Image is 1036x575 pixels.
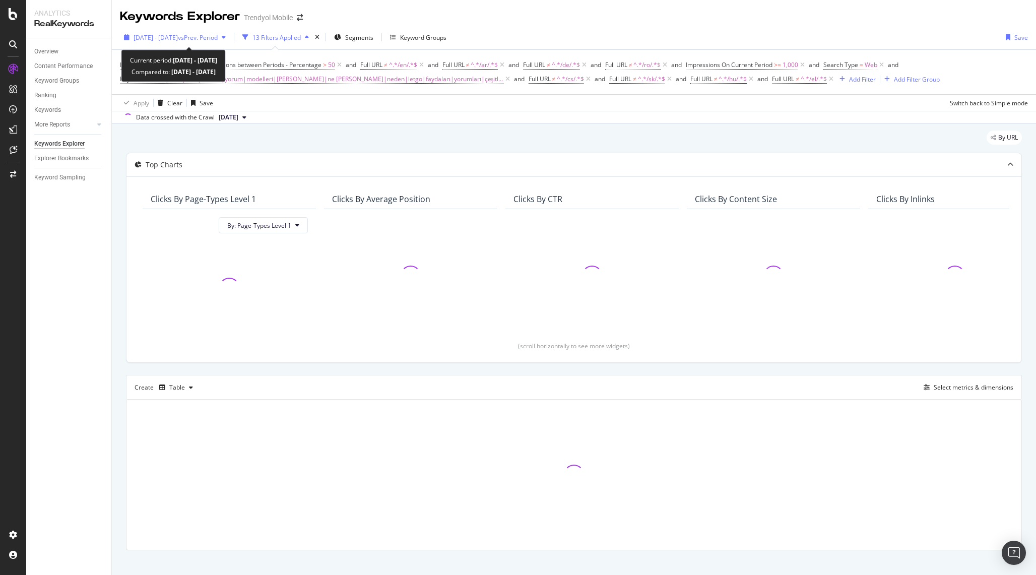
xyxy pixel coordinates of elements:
[190,60,321,69] span: Diff Impressions between Periods - Percentage
[252,33,301,42] div: 13 Filters Applied
[384,60,387,69] span: ≠
[323,60,327,69] span: >
[120,75,144,83] span: Keyword
[987,131,1022,145] div: legacy label
[946,95,1028,111] button: Switch back to Simple mode
[835,73,876,85] button: Add Filter
[1002,541,1026,565] div: Open Intercom Messenger
[695,194,777,204] div: Clicks By Content Size
[676,74,686,84] button: and
[169,385,185,391] div: Table
[552,58,580,72] span: ^.*/de/.*$
[178,33,218,42] span: vs Prev. Period
[638,72,665,86] span: ^.*/sk/.*$
[529,75,551,83] span: Full URL
[34,105,61,115] div: Keywords
[894,75,940,84] div: Add Filter Group
[772,75,794,83] span: Full URL
[34,18,103,30] div: RealKeywords
[136,113,215,122] div: Data crossed with the Crawl
[428,60,438,70] button: and
[849,75,876,84] div: Add Filter
[120,60,150,69] span: Is Branded
[34,172,104,183] a: Keyword Sampling
[809,60,819,69] div: and
[633,75,636,83] span: ≠
[346,60,356,69] div: and
[1002,29,1028,45] button: Save
[671,60,682,70] button: and
[888,60,898,70] button: and
[860,60,863,69] span: =
[690,75,713,83] span: Full URL
[757,74,768,84] button: and
[244,13,293,23] div: Trendyol Mobile
[386,29,450,45] button: Keyword Groups
[238,29,313,45] button: 13 Filters Applied
[823,60,858,69] span: Search Type
[132,66,216,78] div: Compared to:
[34,139,104,149] a: Keywords Explorer
[120,95,149,111] button: Apply
[120,8,240,25] div: Keywords Explorer
[34,61,93,72] div: Content Performance
[151,194,256,204] div: Clicks By Page-Types Level 1
[934,383,1013,392] div: Select metrics & dimensions
[591,60,601,69] div: and
[34,153,104,164] a: Explorer Bookmarks
[34,76,79,86] div: Keyword Groups
[34,46,58,57] div: Overview
[466,60,470,69] span: ≠
[719,72,747,86] span: ^.*/hu/.*$
[154,95,182,111] button: Clear
[714,75,718,83] span: ≠
[34,119,70,130] div: More Reports
[34,105,104,115] a: Keywords
[200,99,213,107] div: Save
[139,342,1009,350] div: (scroll horizontally to see more widgets)
[227,221,291,230] span: By: Page-Types Level 1
[514,75,525,83] div: and
[605,60,627,69] span: Full URL
[774,60,781,69] span: >=
[757,75,768,83] div: and
[151,72,503,86] span: nedir|nasıl|anal|nerede|yorum|modelleri|[PERSON_NAME]|ne [PERSON_NAME]|neden|letgo|faydaları|yoru...
[346,60,356,70] button: and
[330,29,377,45] button: Segments
[595,74,605,84] button: and
[187,95,213,111] button: Save
[400,33,446,42] div: Keyword Groups
[1014,33,1028,42] div: Save
[34,61,104,72] a: Content Performance
[888,60,898,69] div: and
[155,379,197,396] button: Table
[557,72,584,86] span: ^.*/cs/.*$
[34,8,103,18] div: Analytics
[920,381,1013,394] button: Select metrics & dimensions
[801,72,827,86] span: ^.*/el/.*$
[332,194,430,204] div: Clicks By Average Position
[360,60,382,69] span: Full URL
[170,68,216,76] b: [DATE] - [DATE]
[34,76,104,86] a: Keyword Groups
[950,99,1028,107] div: Switch back to Simple mode
[547,60,550,69] span: ≠
[134,33,178,42] span: [DATE] - [DATE]
[146,160,182,170] div: Top Charts
[135,379,197,396] div: Create
[809,60,819,70] button: and
[173,56,217,65] b: [DATE] - [DATE]
[508,60,519,69] div: and
[34,46,104,57] a: Overview
[442,60,465,69] span: Full URL
[297,14,303,21] div: arrow-right-arrow-left
[120,29,230,45] button: [DATE] - [DATE]vsPrev. Period
[796,75,799,83] span: ≠
[552,75,556,83] span: ≠
[629,60,632,69] span: ≠
[633,58,661,72] span: ^.*/ro/.*$
[328,58,335,72] span: 50
[219,113,238,122] span: 2025 Jan. 7th
[671,60,682,69] div: and
[34,139,85,149] div: Keywords Explorer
